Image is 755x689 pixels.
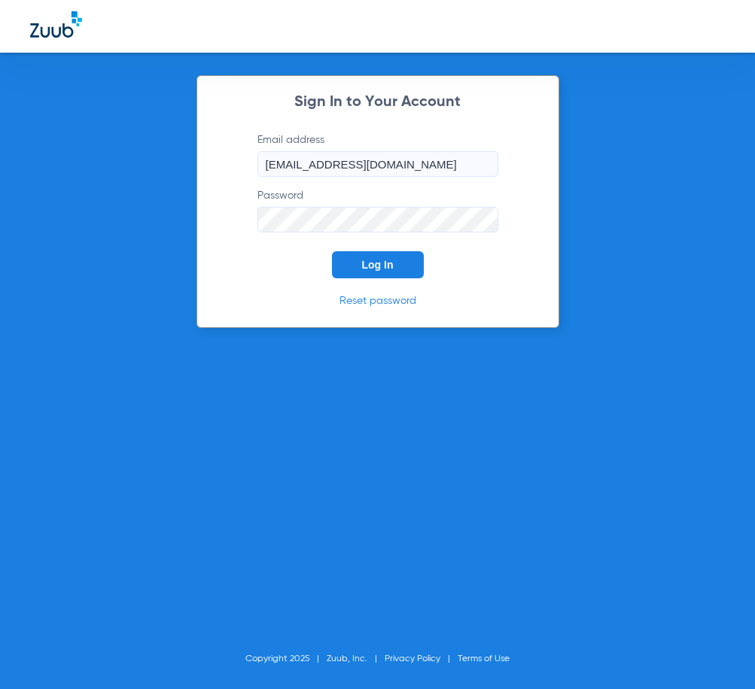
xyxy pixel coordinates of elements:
label: Email address [257,132,498,177]
a: Privacy Policy [385,654,440,663]
h2: Sign In to Your Account [235,95,521,110]
img: Zuub Logo [30,11,82,38]
li: Copyright 2025 [245,651,327,666]
iframe: Chat Widget [680,617,755,689]
button: Log In [332,251,424,278]
a: Reset password [339,296,416,306]
a: Terms of Use [458,654,510,663]
label: Password [257,188,498,232]
li: Zuub, Inc. [327,651,385,666]
span: Log In [362,259,394,271]
input: Password [257,207,498,232]
input: Email address [257,151,498,177]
